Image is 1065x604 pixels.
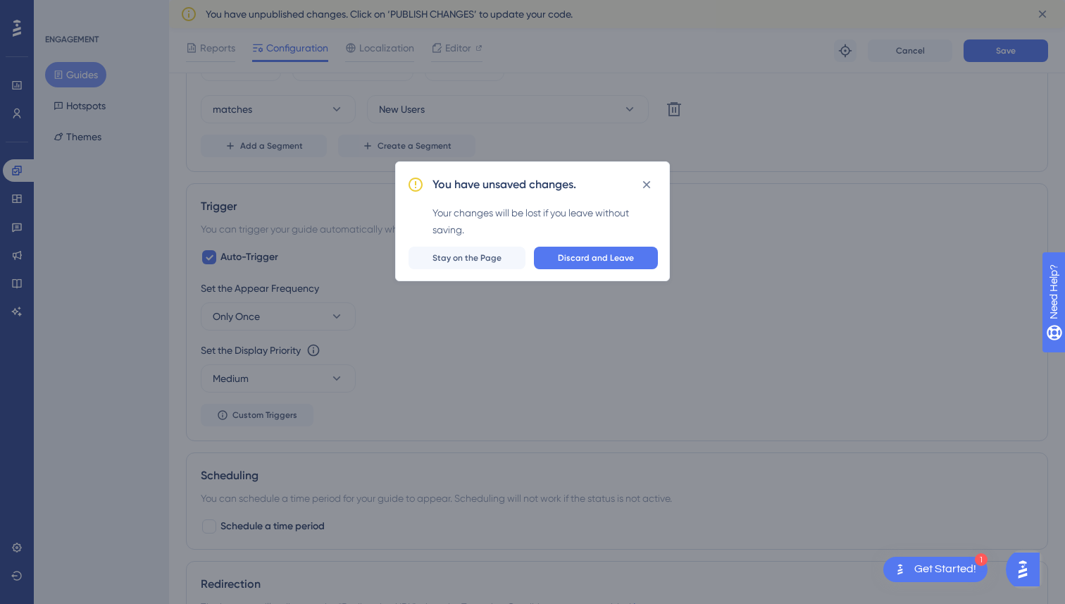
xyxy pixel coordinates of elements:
[975,553,988,566] div: 1
[33,4,88,20] span: Need Help?
[1006,548,1048,591] iframe: UserGuiding AI Assistant Launcher
[432,252,502,264] span: Stay on the Page
[883,557,988,582] div: Open Get Started! checklist, remaining modules: 1
[892,561,909,578] img: launcher-image-alternative-text
[432,176,576,193] h2: You have unsaved changes.
[558,252,634,264] span: Discard and Leave
[432,204,658,238] div: Your changes will be lost if you leave without saving.
[914,562,976,577] div: Get Started!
